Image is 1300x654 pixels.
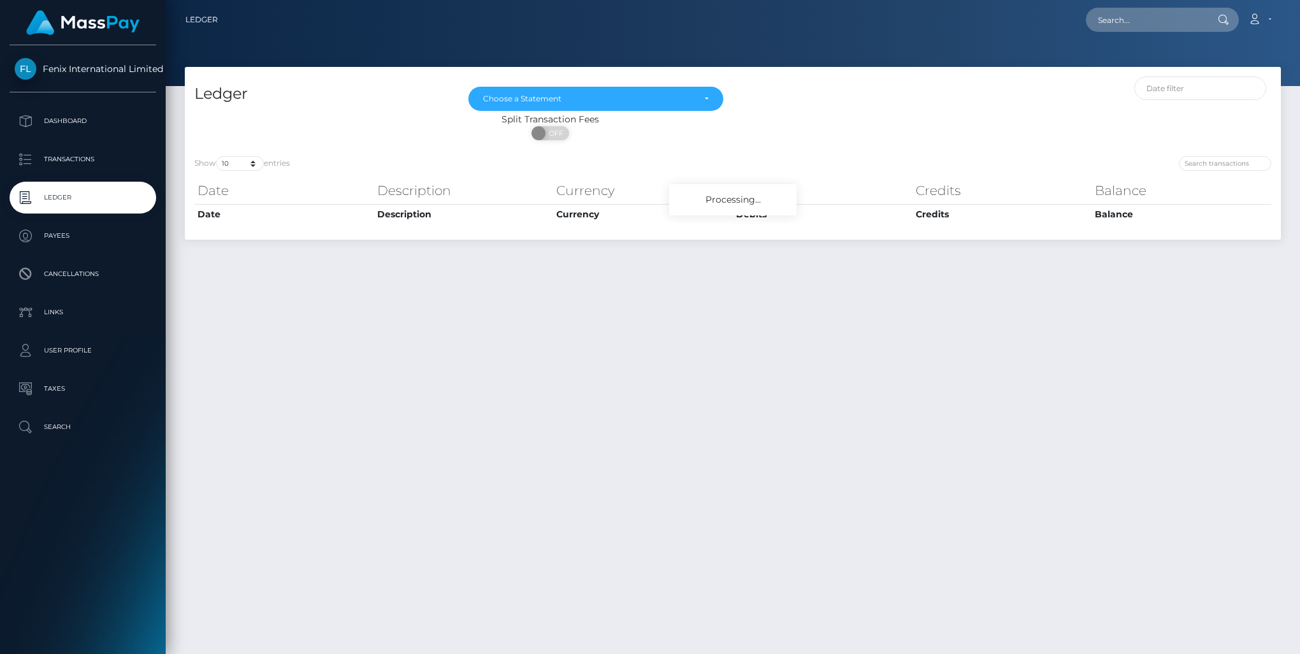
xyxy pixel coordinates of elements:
a: Ledger [185,6,218,33]
button: Choose a Statement [468,87,723,111]
input: Search... [1086,8,1206,32]
th: Balance [1092,178,1271,203]
img: MassPay Logo [26,10,140,35]
th: Currency [553,204,733,224]
a: User Profile [10,335,156,367]
a: Transactions [10,143,156,175]
p: Links [15,303,151,322]
a: Links [10,296,156,328]
p: Ledger [15,188,151,207]
h4: Ledger [194,83,449,105]
p: User Profile [15,341,151,360]
th: Description [374,178,554,203]
th: Credits [913,178,1092,203]
p: Dashboard [15,112,151,131]
th: Debits [733,204,913,224]
span: Fenix International Limited [10,63,156,75]
label: Show entries [194,156,290,171]
img: Fenix International Limited [15,58,36,80]
th: Date [194,178,374,203]
div: Choose a Statement [483,94,694,104]
a: Cancellations [10,258,156,290]
input: Date filter [1134,76,1267,100]
span: OFF [538,126,570,140]
p: Payees [15,226,151,245]
p: Search [15,418,151,437]
div: Processing... [669,184,797,215]
div: Split Transaction Fees [185,113,916,126]
a: Dashboard [10,105,156,137]
input: Search transactions [1179,156,1271,171]
th: Date [194,204,374,224]
p: Cancellations [15,265,151,284]
th: Debits [733,178,913,203]
a: Ledger [10,182,156,214]
select: Showentries [216,156,264,171]
a: Search [10,411,156,443]
p: Transactions [15,150,151,169]
a: Payees [10,220,156,252]
a: Taxes [10,373,156,405]
p: Taxes [15,379,151,398]
th: Currency [553,178,733,203]
th: Credits [913,204,1092,224]
th: Balance [1092,204,1271,224]
th: Description [374,204,554,224]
